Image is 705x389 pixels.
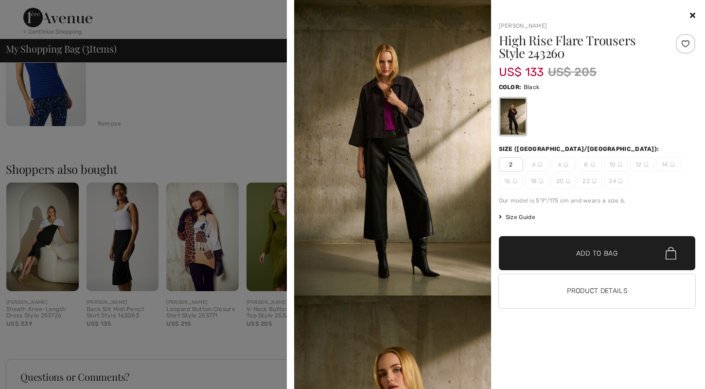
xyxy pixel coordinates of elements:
img: Bag.svg [666,247,676,259]
img: ring-m.svg [512,179,517,184]
span: Size Guide [499,213,535,222]
img: ring-m.svg [644,162,649,167]
span: 16 [499,174,523,188]
span: 24 [604,174,628,188]
span: 2 [499,157,523,172]
span: 6 [551,157,576,172]
span: US$ 205 [548,63,597,81]
button: Add to Bag [499,236,696,270]
div: Size ([GEOGRAPHIC_DATA]/[GEOGRAPHIC_DATA]): [499,145,661,153]
img: ring-m.svg [537,162,542,167]
span: 12 [630,157,654,172]
span: 8 [578,157,602,172]
img: ring-m.svg [618,179,623,184]
img: ring-m.svg [590,162,595,167]
div: Our model is 5'9"/175 cm and wears a size 6. [499,196,696,205]
span: 22 [578,174,602,188]
div: Black [500,98,525,135]
button: Product Details [499,274,696,308]
span: 18 [525,174,549,188]
span: Black [524,84,540,91]
span: Chat [23,7,43,16]
a: [PERSON_NAME] [499,22,547,29]
img: ring-m.svg [565,179,570,184]
img: ring-m.svg [564,162,568,167]
span: Color: [499,84,522,91]
img: ring-m.svg [670,162,675,167]
img: ring-m.svg [539,179,544,184]
span: 4 [525,157,549,172]
img: ring-m.svg [592,179,597,184]
span: 10 [604,157,628,172]
span: Add to Bag [576,248,618,259]
span: 20 [551,174,576,188]
h1: High Rise Flare Trousers Style 243260 [499,34,663,59]
img: ring-m.svg [617,162,622,167]
span: US$ 133 [499,56,544,79]
span: 14 [656,157,681,172]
